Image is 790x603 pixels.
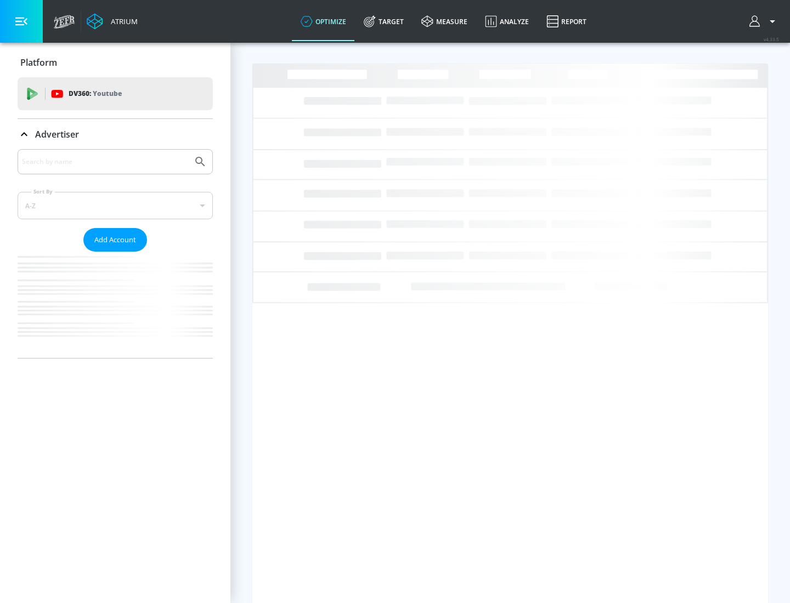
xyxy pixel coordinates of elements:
p: Platform [20,56,57,69]
div: Platform [18,47,213,78]
div: Advertiser [18,119,213,150]
input: Search by name [22,155,188,169]
span: v 4.33.5 [764,36,779,42]
a: Target [355,2,413,41]
p: DV360: [69,88,122,100]
a: Analyze [476,2,538,41]
a: optimize [292,2,355,41]
div: Advertiser [18,149,213,358]
div: Atrium [106,16,138,26]
button: Add Account [83,228,147,252]
a: Atrium [87,13,138,30]
div: A-Z [18,192,213,219]
a: measure [413,2,476,41]
label: Sort By [31,188,55,195]
span: Add Account [94,234,136,246]
nav: list of Advertiser [18,252,213,358]
a: Report [538,2,595,41]
p: Advertiser [35,128,79,140]
div: DV360: Youtube [18,77,213,110]
p: Youtube [93,88,122,99]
